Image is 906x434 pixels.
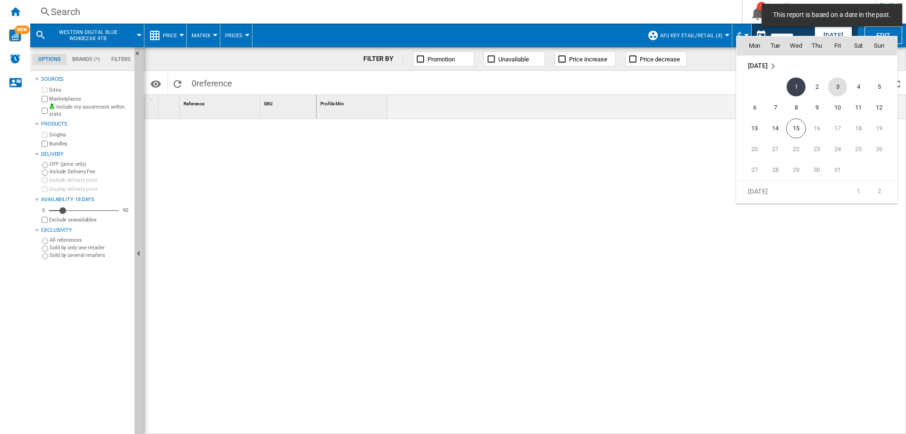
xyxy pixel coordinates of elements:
[806,160,827,181] td: Thursday October 30 2025
[806,139,827,160] td: Thursday October 23 2025
[786,36,806,55] th: Wed
[849,77,868,96] span: 4
[807,77,826,96] span: 2
[806,97,827,118] td: Thursday October 9 2025
[848,77,869,97] td: Saturday October 4 2025
[745,119,764,138] span: 13
[869,118,897,139] td: Sunday October 19 2025
[737,55,897,77] tr: Week undefined
[807,98,826,117] span: 9
[737,160,897,181] tr: Week 5
[848,36,869,55] th: Sat
[787,98,805,117] span: 8
[737,97,897,118] tr: Week 2
[787,77,805,96] span: 1
[786,118,806,139] td: Wednesday October 15 2025
[766,119,785,138] span: 14
[869,180,897,202] td: Sunday November 2 2025
[765,160,786,181] td: Tuesday October 28 2025
[806,118,827,139] td: Thursday October 16 2025
[827,77,848,97] td: Friday October 3 2025
[827,97,848,118] td: Friday October 10 2025
[748,62,767,69] span: [DATE]
[786,119,806,138] span: 15
[737,36,897,203] md-calendar: Calendar
[766,98,785,117] span: 7
[737,118,765,139] td: Monday October 13 2025
[737,139,897,160] tr: Week 4
[869,36,897,55] th: Sun
[737,36,765,55] th: Mon
[870,77,889,96] span: 5
[849,98,868,117] span: 11
[786,139,806,160] td: Wednesday October 22 2025
[737,77,897,97] tr: Week 1
[806,77,827,97] td: Thursday October 2 2025
[869,77,897,97] td: Sunday October 5 2025
[737,139,765,160] td: Monday October 20 2025
[828,98,847,117] span: 10
[737,160,765,181] td: Monday October 27 2025
[737,180,897,202] tr: Week 1
[765,97,786,118] td: Tuesday October 7 2025
[748,187,767,195] span: [DATE]
[770,10,894,20] span: This report is based on a date in the past.
[869,97,897,118] td: Sunday October 12 2025
[848,118,869,139] td: Saturday October 18 2025
[737,118,897,139] tr: Week 3
[737,97,765,118] td: Monday October 6 2025
[765,118,786,139] td: Tuesday October 14 2025
[827,139,848,160] td: Friday October 24 2025
[765,139,786,160] td: Tuesday October 21 2025
[806,36,827,55] th: Thu
[827,118,848,139] td: Friday October 17 2025
[827,160,848,181] td: Friday October 31 2025
[745,98,764,117] span: 6
[848,180,869,202] td: Saturday November 1 2025
[869,139,897,160] td: Sunday October 26 2025
[737,55,897,77] td: October 2025
[786,97,806,118] td: Wednesday October 8 2025
[786,77,806,97] td: Wednesday October 1 2025
[848,97,869,118] td: Saturday October 11 2025
[828,77,847,96] span: 3
[870,98,889,117] span: 12
[786,160,806,181] td: Wednesday October 29 2025
[848,139,869,160] td: Saturday October 25 2025
[765,36,786,55] th: Tue
[827,36,848,55] th: Fri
